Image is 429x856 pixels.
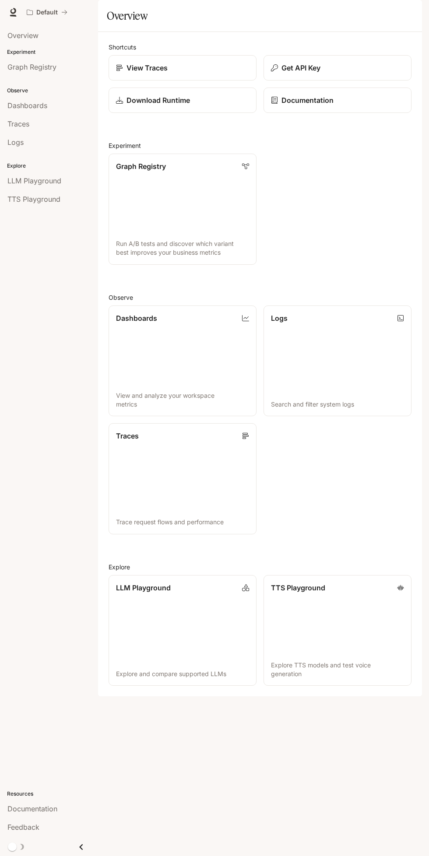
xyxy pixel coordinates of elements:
button: All workspaces [23,4,71,21]
a: TracesTrace request flows and performance [109,423,257,534]
a: DashboardsView and analyze your workspace metrics [109,305,257,417]
a: Download Runtime [109,88,257,113]
p: Get API Key [281,63,320,73]
h2: Explore [109,562,411,572]
p: Explore TTS models and test voice generation [271,661,404,678]
p: Logs [271,313,288,323]
p: Graph Registry [116,161,166,172]
a: TTS PlaygroundExplore TTS models and test voice generation [264,575,411,686]
h1: Overview [107,7,148,25]
a: LLM PlaygroundExplore and compare supported LLMs [109,575,257,686]
p: Documentation [281,95,334,105]
button: Get API Key [264,55,411,81]
a: View Traces [109,55,257,81]
p: Download Runtime [127,95,190,105]
p: Traces [116,431,139,441]
p: Dashboards [116,313,157,323]
p: Search and filter system logs [271,400,404,409]
p: Explore and compare supported LLMs [116,670,249,678]
p: Default [36,9,58,16]
h2: Experiment [109,141,411,150]
h2: Observe [109,293,411,302]
a: Documentation [264,88,411,113]
h2: Shortcuts [109,42,411,52]
p: TTS Playground [271,582,325,593]
p: View Traces [127,63,168,73]
a: LogsSearch and filter system logs [264,305,411,417]
p: LLM Playground [116,582,171,593]
p: Run A/B tests and discover which variant best improves your business metrics [116,239,249,257]
a: Graph RegistryRun A/B tests and discover which variant best improves your business metrics [109,154,257,265]
p: Trace request flows and performance [116,518,249,526]
p: View and analyze your workspace metrics [116,391,249,409]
